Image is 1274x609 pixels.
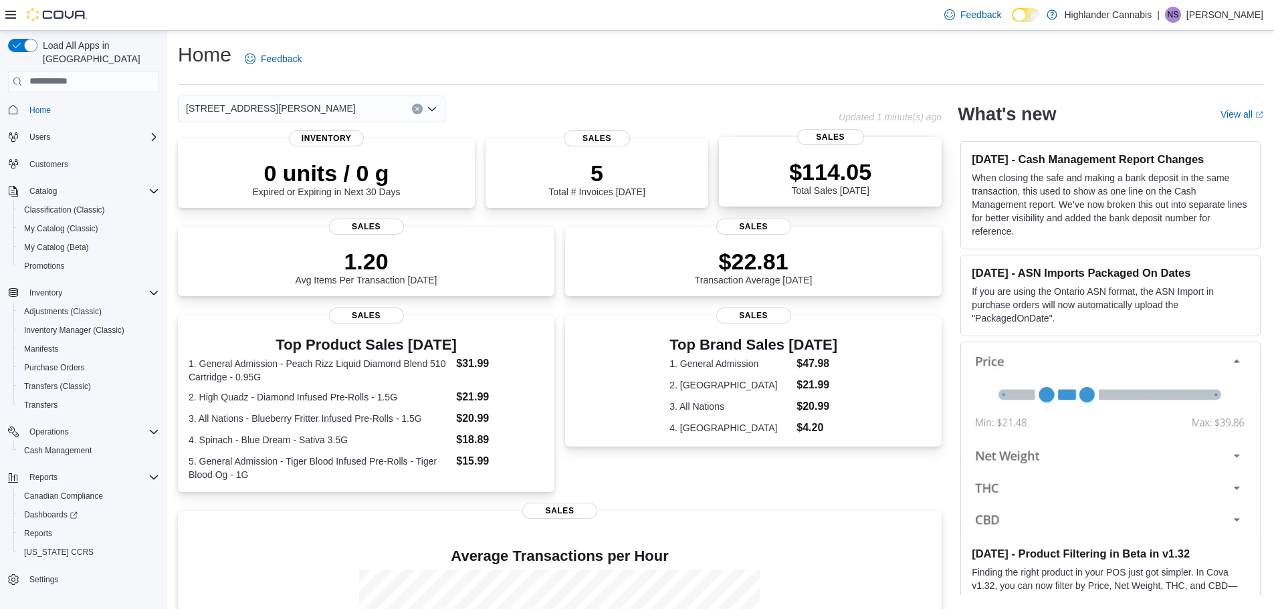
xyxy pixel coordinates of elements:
[669,400,791,413] dt: 3. All Nations
[13,321,165,340] button: Inventory Manager (Classic)
[1064,7,1152,23] p: Highlander Cannabis
[24,572,64,588] a: Settings
[189,390,451,404] dt: 2. High Quadz - Diamond Infused Pre-Rolls - 1.5G
[456,453,544,469] dd: $15.99
[24,156,74,172] a: Customers
[1220,109,1263,120] a: View allExternal link
[24,205,105,215] span: Classification (Classic)
[29,186,57,197] span: Catalog
[13,238,165,257] button: My Catalog (Beta)
[24,469,63,485] button: Reports
[19,544,99,560] a: [US_STATE] CCRS
[24,183,159,199] span: Catalog
[29,427,69,437] span: Operations
[3,570,165,589] button: Settings
[839,112,942,122] p: Updated 1 minute(s) ago
[19,507,159,523] span: Dashboards
[289,130,364,146] span: Inventory
[13,358,165,377] button: Purchase Orders
[24,285,68,301] button: Inventory
[19,221,104,237] a: My Catalog (Classic)
[19,360,159,376] span: Purchase Orders
[189,433,451,447] dt: 4. Spinach - Blue Dream - Sativa 3.5G
[797,356,837,372] dd: $47.98
[296,248,437,275] p: 1.20
[13,219,165,238] button: My Catalog (Classic)
[1012,8,1040,22] input: Dark Mode
[939,1,1006,28] a: Feedback
[24,469,159,485] span: Reports
[24,306,102,317] span: Adjustments (Classic)
[958,104,1056,125] h2: What's new
[13,524,165,543] button: Reports
[329,308,404,324] span: Sales
[13,302,165,321] button: Adjustments (Classic)
[24,509,78,520] span: Dashboards
[1157,7,1160,23] p: |
[19,303,159,320] span: Adjustments (Classic)
[19,397,159,413] span: Transfers
[29,132,50,142] span: Users
[29,472,58,483] span: Reports
[29,287,62,298] span: Inventory
[789,158,871,196] div: Total Sales [DATE]
[24,445,92,456] span: Cash Management
[1012,22,1013,23] span: Dark Mode
[669,337,837,353] h3: Top Brand Sales [DATE]
[456,356,544,372] dd: $31.99
[19,322,130,338] a: Inventory Manager (Classic)
[669,378,791,392] dt: 2. [GEOGRAPHIC_DATA]
[3,182,165,201] button: Catalog
[13,201,165,219] button: Classification (Classic)
[19,525,159,541] span: Reports
[669,421,791,435] dt: 4. [GEOGRAPHIC_DATA]
[24,183,62,199] button: Catalog
[456,410,544,427] dd: $20.99
[19,239,159,255] span: My Catalog (Beta)
[19,258,70,274] a: Promotions
[19,258,159,274] span: Promotions
[24,261,65,271] span: Promotions
[19,341,64,357] a: Manifests
[19,202,159,218] span: Classification (Classic)
[13,543,165,562] button: [US_STATE] CCRS
[24,344,58,354] span: Manifests
[456,432,544,448] dd: $18.89
[19,525,58,541] a: Reports
[19,360,90,376] a: Purchase Orders
[296,248,437,285] div: Avg Items Per Transaction [DATE]
[239,45,307,72] a: Feedback
[1255,111,1263,119] svg: External link
[24,156,159,172] span: Customers
[972,547,1249,560] h3: [DATE] - Product Filtering in Beta in v1.32
[29,574,58,585] span: Settings
[29,105,51,116] span: Home
[797,420,837,436] dd: $4.20
[186,100,356,116] span: [STREET_ADDRESS][PERSON_NAME]
[716,308,791,324] span: Sales
[24,491,103,501] span: Canadian Compliance
[3,468,165,487] button: Reports
[189,548,931,564] h4: Average Transactions per Hour
[797,377,837,393] dd: $21.99
[3,154,165,174] button: Customers
[13,487,165,505] button: Canadian Compliance
[548,160,645,187] p: 5
[13,257,165,275] button: Promotions
[13,505,165,524] a: Dashboards
[3,100,165,120] button: Home
[13,340,165,358] button: Manifests
[3,128,165,146] button: Users
[189,455,451,481] dt: 5. General Admission - Tiger Blood Infused Pre-Rolls - Tiger Blood Og - 1G
[24,362,85,373] span: Purchase Orders
[19,488,159,504] span: Canadian Compliance
[13,441,165,460] button: Cash Management
[178,41,231,68] h1: Home
[797,129,864,145] span: Sales
[1186,7,1263,23] p: [PERSON_NAME]
[24,242,89,253] span: My Catalog (Beta)
[13,396,165,414] button: Transfers
[24,325,124,336] span: Inventory Manager (Classic)
[189,337,544,353] h3: Top Product Sales [DATE]
[24,129,159,145] span: Users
